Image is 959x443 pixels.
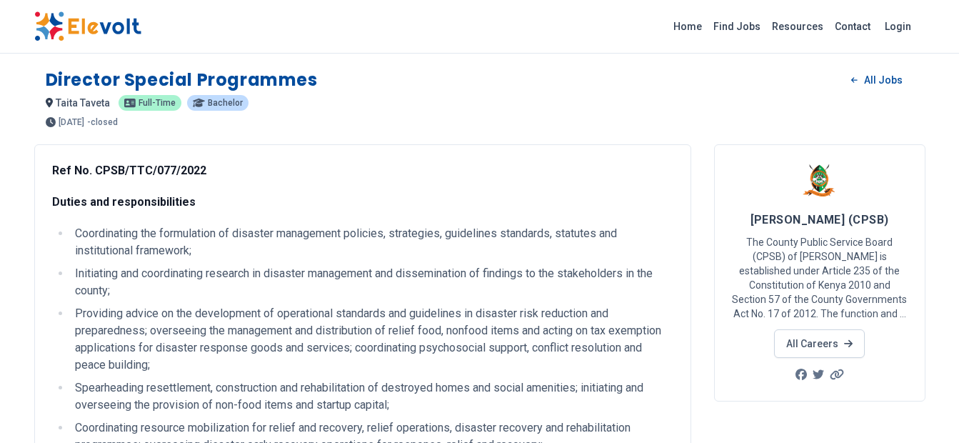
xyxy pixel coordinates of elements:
h1: Director Special Programmes [46,69,318,91]
span: [DATE] [59,118,84,126]
p: - closed [87,118,118,126]
li: Initiating and coordinating research in disaster management and dissemination of findings to the ... [71,265,673,299]
a: Login [876,12,920,41]
span: taita taveta [56,97,110,109]
li: Spearheading resettlement, construction and rehabilitation of destroyed homes and social amenitie... [71,379,673,414]
strong: Ref No. CPSB/TTC/077/2022 [52,164,206,177]
li: Coordinating the formulation of disaster management policies, strategies, guidelines standards, s... [71,225,673,259]
a: All Jobs [840,69,913,91]
a: Resources [766,15,829,38]
a: Contact [829,15,876,38]
a: All Careers [774,329,865,358]
li: Providing advice on the development of operational standards and guidelines in disaster risk redu... [71,305,673,374]
p: The County Public Service Board (CPSB) of [PERSON_NAME] is established under Article 235 of the C... [732,235,908,321]
span: full-time [139,99,176,107]
a: Find Jobs [708,15,766,38]
a: Home [668,15,708,38]
img: Elevolt [34,11,141,41]
span: bachelor [208,99,243,107]
span: [PERSON_NAME] (CPSB) [750,213,889,227]
strong: Duties and responsibilities [52,195,196,209]
img: Taita Taveta (CPSB) [802,162,838,198]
